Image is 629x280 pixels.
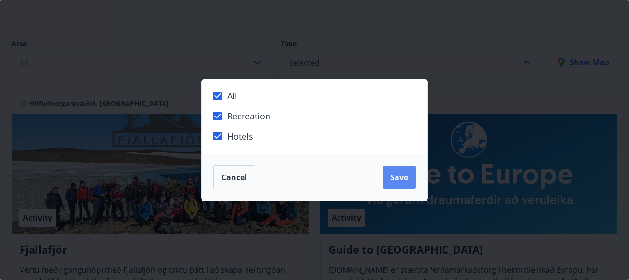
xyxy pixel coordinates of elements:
[221,172,247,183] span: Cancel
[390,172,408,183] span: Save
[227,90,237,102] span: All
[227,130,253,142] span: Hotels
[213,165,255,189] button: Cancel
[227,110,270,122] span: Recreation
[383,166,416,189] button: Save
